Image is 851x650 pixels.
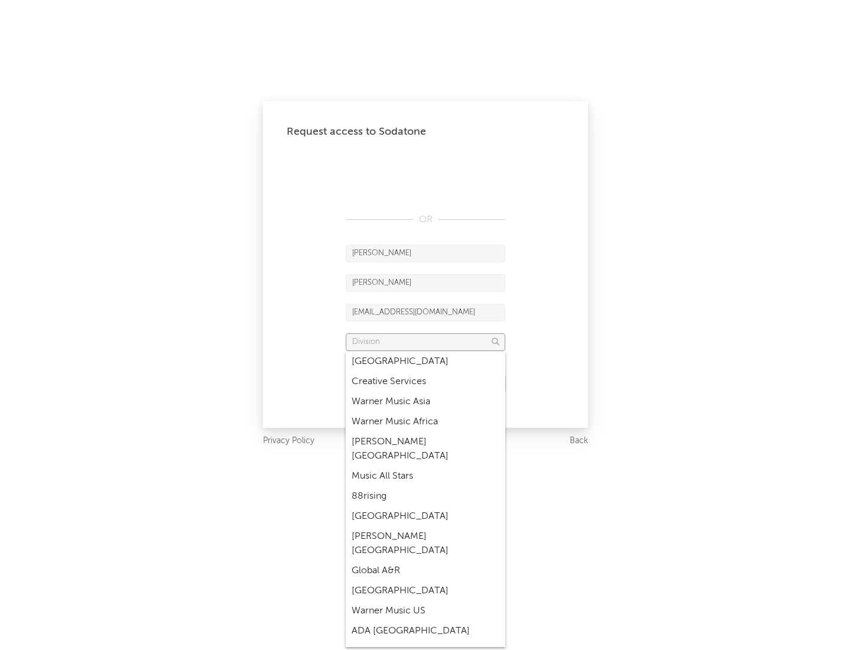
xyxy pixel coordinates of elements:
[346,274,505,292] input: Last Name
[346,352,505,372] div: [GEOGRAPHIC_DATA]
[346,601,505,621] div: Warner Music US
[263,434,314,448] a: Privacy Policy
[346,392,505,412] div: Warner Music Asia
[346,304,505,321] input: Email
[346,333,505,351] input: Division
[346,412,505,432] div: Warner Music Africa
[346,621,505,641] div: ADA [GEOGRAPHIC_DATA]
[570,434,588,448] a: Back
[346,561,505,581] div: Global A&R
[287,125,564,139] div: Request access to Sodatone
[346,432,505,466] div: [PERSON_NAME] [GEOGRAPHIC_DATA]
[346,372,505,392] div: Creative Services
[346,506,505,526] div: [GEOGRAPHIC_DATA]
[346,581,505,601] div: [GEOGRAPHIC_DATA]
[346,213,505,227] div: OR
[346,466,505,486] div: Music All Stars
[346,245,505,262] input: First Name
[346,526,505,561] div: [PERSON_NAME] [GEOGRAPHIC_DATA]
[346,486,505,506] div: 88rising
